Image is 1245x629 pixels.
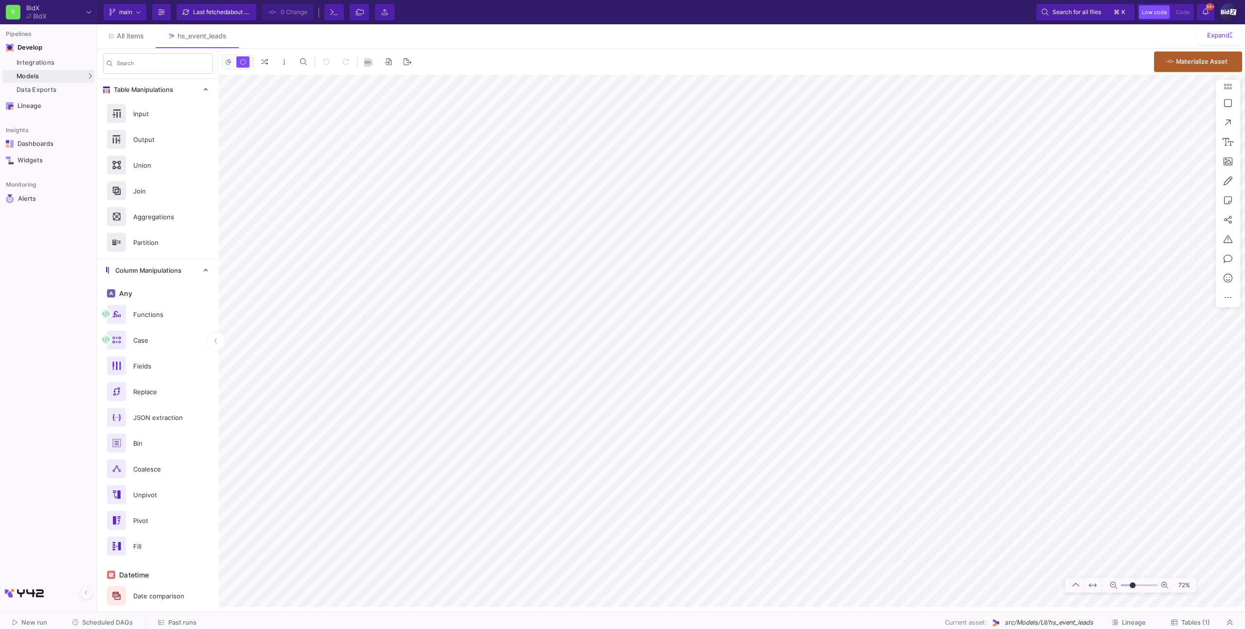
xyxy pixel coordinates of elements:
[127,333,195,348] div: Case
[1173,5,1192,19] button: Code
[127,436,195,451] div: Bin
[33,13,47,19] div: BidX
[167,32,176,40] img: Tab icon
[97,126,219,152] button: Output
[127,132,195,147] div: Output
[26,5,47,11] div: BidX
[6,140,14,148] img: Navigation icon
[97,430,219,456] button: Bin
[991,618,1001,628] img: UI Model
[1181,619,1210,626] span: Tables (1)
[1005,618,1093,627] span: src/Models/UI/hs_event_leads
[168,619,196,626] span: Past runs
[127,106,195,121] div: Input
[1220,3,1238,21] img: 1IDUGFrSweyeo45uyh2jXsnqWiPQJzzjPFKQggbj.png
[110,86,173,94] span: Table Manipulations
[117,290,132,297] span: Any
[127,158,195,173] div: Union
[2,40,94,55] mat-expansion-panel-header: Navigation iconDevelop
[97,204,219,229] button: Aggregations
[17,59,92,67] div: Integrations
[127,513,195,528] div: Pivot
[193,5,251,19] div: Last fetched
[6,44,14,52] img: Navigation icon
[6,5,20,19] div: B
[1206,3,1214,11] span: 99+
[178,32,227,40] div: hs_event_leads
[18,157,81,164] div: Widgets
[17,72,39,80] span: Models
[117,571,149,579] span: Datetime
[18,44,32,52] div: Develop
[1052,5,1101,19] span: Search for all files
[127,539,195,554] div: Fill
[6,157,14,164] img: Navigation icon
[97,583,219,609] button: Date comparison
[1176,9,1190,16] span: Code
[21,619,47,626] span: New run
[945,618,987,627] span: Current asset:
[119,5,132,19] span: main
[127,235,195,250] div: Partition
[1154,52,1242,72] button: Materialize Asset
[97,404,219,430] button: JSON extraction
[17,86,92,94] div: Data Exports
[97,229,219,255] button: Partition
[18,194,81,203] div: Alerts
[97,301,219,327] button: Functions
[1111,6,1129,18] button: ⌘k
[177,4,256,20] button: Last fetchedabout 24 hours ago
[82,619,133,626] span: Scheduled DAGs
[2,84,94,96] a: Data Exports
[1139,5,1170,19] button: Low code
[97,152,219,178] button: Union
[127,210,195,224] div: Aggregations
[97,178,219,204] button: Join
[127,589,195,603] div: Date comparison
[111,267,181,275] span: Column Manipulations
[1114,6,1120,18] span: ⌘
[97,379,219,404] button: Replace
[97,533,219,559] button: Fill
[227,8,280,16] span: about 24 hours ago
[97,101,219,126] button: Input
[2,56,94,69] a: Integrations
[127,359,195,373] div: Fields
[6,194,14,203] img: Navigation icon
[104,4,146,20] button: main
[97,456,219,482] button: Coalesce
[2,191,94,207] a: Navigation iconAlerts
[1036,4,1135,20] button: Search for all files⌘k
[1122,619,1146,626] span: Lineage
[1197,4,1214,20] button: 99+
[97,260,219,281] mat-expansion-panel-header: Column Manipulations
[1176,58,1227,65] span: Materialize Asset
[18,140,81,148] div: Dashboards
[127,384,195,399] div: Replace
[1172,577,1194,594] span: 72%
[127,307,195,322] div: Functions
[97,507,219,533] button: Pivot
[18,102,81,110] div: Lineage
[2,136,94,152] a: Navigation iconDashboards
[97,353,219,379] button: Fields
[97,482,219,507] button: Unpivot
[127,488,195,502] div: Unpivot
[2,153,94,168] a: Navigation iconWidgets
[127,410,195,425] div: JSON extraction
[6,102,14,110] img: Navigation icon
[1142,9,1167,16] span: Low code
[127,462,195,476] div: Coalesce
[117,62,209,69] input: Search
[97,327,219,353] button: Case
[97,101,219,259] div: Table Manipulations
[1121,6,1125,18] span: k
[127,184,195,198] div: Join
[117,32,144,40] span: All items
[97,79,219,101] mat-expansion-panel-header: Table Manipulations
[2,98,94,114] a: Navigation iconLineage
